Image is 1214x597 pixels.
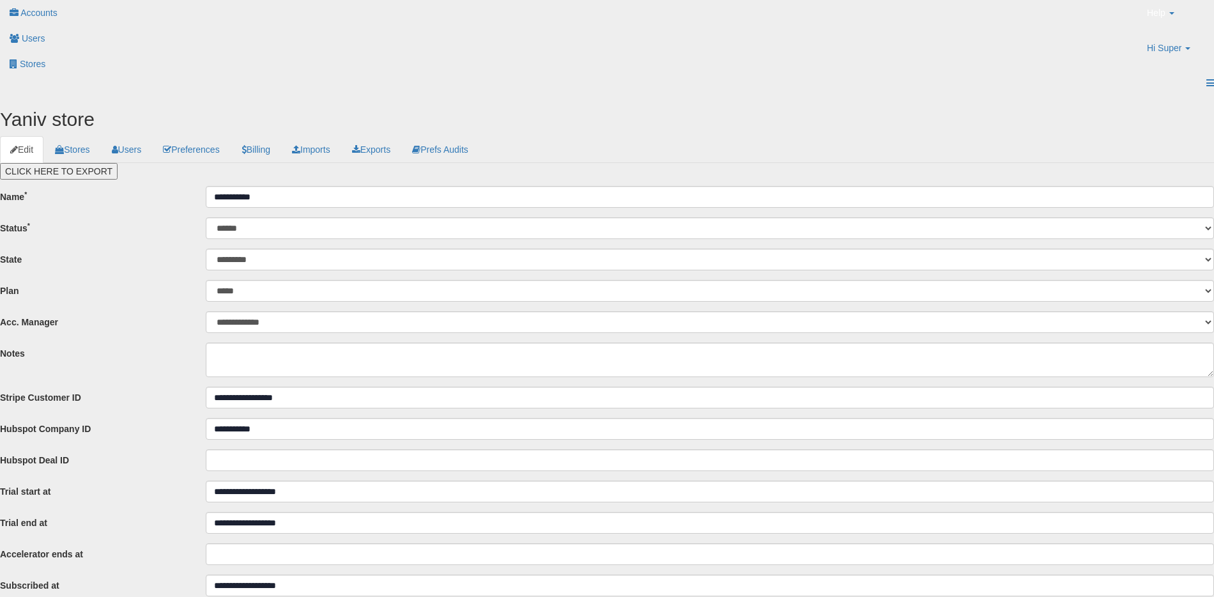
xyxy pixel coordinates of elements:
span: Stores [20,59,45,69]
a: Hi Super [1137,35,1214,70]
a: Imports [282,136,341,163]
a: Stores [45,136,100,163]
span: Hi Super [1147,42,1181,54]
a: Exports [342,136,401,163]
a: Billing [231,136,280,163]
span: Accounts [20,8,58,18]
span: Help [1147,6,1165,19]
a: Preferences [153,136,229,163]
span: Users [22,33,45,43]
a: Prefs Audits [402,136,479,163]
a: Users [102,136,152,163]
